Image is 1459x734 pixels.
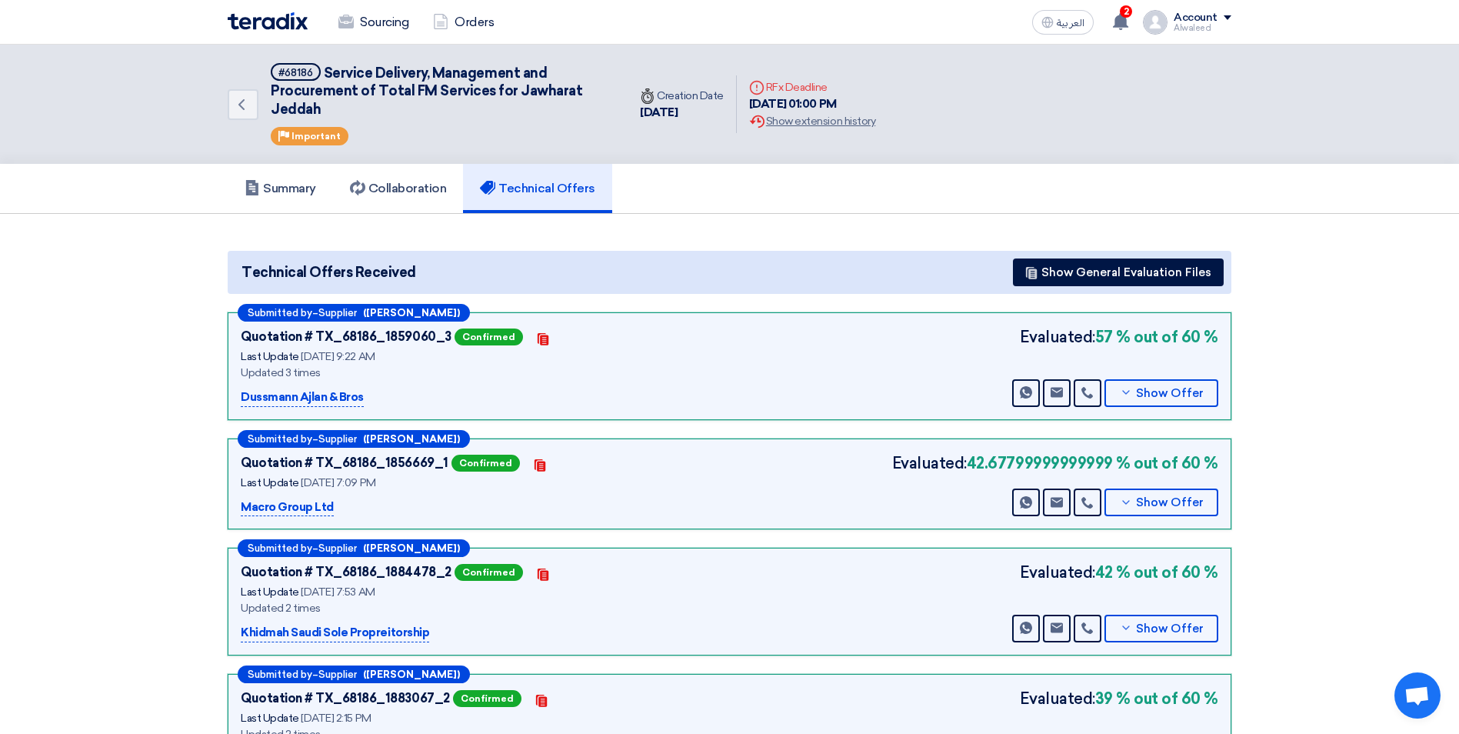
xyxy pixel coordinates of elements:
[1095,561,1218,584] b: 42 % out of 60 %
[350,181,447,196] h5: Collaboration
[749,95,875,113] div: [DATE] 01:00 PM
[241,328,451,346] div: Quotation # TX_68186_1859060_3
[301,476,375,489] span: [DATE] 7:09 PM
[1136,623,1204,635] span: Show Offer
[301,350,375,363] span: [DATE] 9:22 AM
[363,434,460,444] b: ([PERSON_NAME])
[640,88,724,104] div: Creation Date
[245,181,316,196] h5: Summary
[1104,489,1218,516] button: Show Offer
[248,669,312,679] span: Submitted by
[238,304,470,322] div: –
[241,365,625,381] div: Updated 3 times
[421,5,506,39] a: Orders
[1104,615,1218,642] button: Show Offer
[1013,259,1224,286] button: Show General Evaluation Files
[241,454,448,472] div: Quotation # TX_68186_1856669_1
[248,543,312,553] span: Submitted by
[1020,325,1218,349] div: Evaluated:
[228,12,308,30] img: Teradix logo
[228,164,333,213] a: Summary
[1143,10,1168,35] img: profile_test.png
[318,434,357,444] span: Supplier
[749,79,875,95] div: RFx Deadline
[301,586,375,599] span: [DATE] 7:53 AM
[241,389,364,407] p: Dussmann Ajlan & Bros
[271,63,609,118] h5: Service Delivery, Management and Procurement of Total FM Services for Jawharat Jeddah
[241,689,450,708] div: Quotation # TX_68186_1883067_2
[238,666,470,683] div: –
[451,455,520,472] span: Confirmed
[1032,10,1094,35] button: العربية
[892,452,1218,475] div: Evaluated:
[248,308,312,318] span: Submitted by
[453,690,521,707] span: Confirmed
[1057,18,1084,28] span: العربية
[1136,388,1204,399] span: Show Offer
[1020,687,1218,710] div: Evaluated:
[326,5,421,39] a: Sourcing
[318,669,357,679] span: Supplier
[248,434,312,444] span: Submitted by
[242,262,416,283] span: Technical Offers Received
[241,563,451,582] div: Quotation # TX_68186_1884478_2
[318,308,357,318] span: Supplier
[1120,5,1132,18] span: 2
[1136,497,1204,509] span: Show Offer
[480,181,595,196] h5: Technical Offers
[640,104,724,122] div: [DATE]
[238,539,470,557] div: –
[291,131,341,142] span: Important
[1095,687,1218,710] b: 39 % out of 60 %
[241,600,625,616] div: Updated 2 times
[967,452,1218,475] b: 42.67799999999999 % out of 60 %
[301,712,371,725] span: [DATE] 2:15 PM
[363,308,460,318] b: ([PERSON_NAME])
[1174,12,1217,25] div: Account
[241,712,299,725] span: Last Update
[1020,561,1218,584] div: Evaluated:
[1174,24,1231,32] div: Alwaleed
[271,65,582,118] span: Service Delivery, Management and Procurement of Total FM Services for Jawharat Jeddah
[1394,672,1441,719] div: Open chat
[318,543,357,553] span: Supplier
[241,350,299,363] span: Last Update
[363,543,460,553] b: ([PERSON_NAME])
[455,329,523,345] span: Confirmed
[363,669,460,679] b: ([PERSON_NAME])
[241,499,334,517] p: Macro Group Ltd
[241,476,299,489] span: Last Update
[278,68,313,78] div: #68186
[1104,379,1218,407] button: Show Offer
[455,564,523,581] span: Confirmed
[463,164,611,213] a: Technical Offers
[241,586,299,599] span: Last Update
[333,164,464,213] a: Collaboration
[1095,325,1218,349] b: 57 % out of 60 %
[749,113,875,129] div: Show extension history
[238,430,470,448] div: –
[241,624,429,642] p: Khidmah Saudi Sole Propreitorship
